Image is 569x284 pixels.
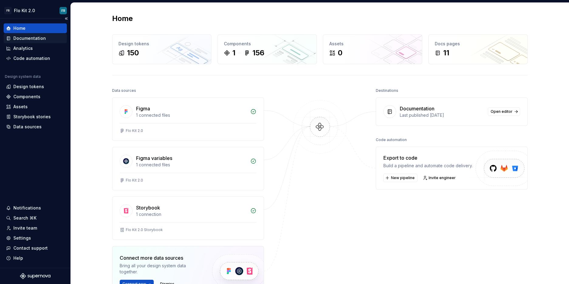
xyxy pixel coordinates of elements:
a: Design tokens [4,82,67,92]
div: Data sources [13,124,42,130]
a: Documentation [4,33,67,43]
div: 11 [443,48,449,58]
div: Analytics [13,45,33,51]
svg: Supernova Logo [20,273,50,279]
a: Docs pages11 [428,34,528,64]
a: Invite engineer [421,174,458,182]
a: Home [4,23,67,33]
div: Last published [DATE] [400,112,484,118]
div: Export to code [383,154,473,161]
div: Data sources [112,86,136,95]
div: Design system data [5,74,41,79]
div: Flo Kit 2.0 [14,8,35,14]
div: 1 connected files [136,112,247,118]
div: Connect more data sources [120,254,202,261]
a: Data sources [4,122,67,132]
button: New pipeline [383,174,417,182]
div: Search ⌘K [13,215,36,221]
div: Design tokens [118,41,205,47]
a: Analytics [4,43,67,53]
div: Figma variables [136,154,172,162]
a: Storybook stories [4,112,67,122]
div: Code automation [13,55,50,61]
div: Code automation [376,136,407,144]
div: Invite team [13,225,37,231]
a: Figma1 connected filesFlo Kit 2.0 [112,97,264,141]
div: Storybook stories [13,114,51,120]
div: 1 connected files [136,162,247,168]
button: Collapse sidebar [62,14,70,23]
div: Build a pipeline and automate code delivery. [383,163,473,169]
div: Figma [136,105,150,112]
a: Settings [4,233,67,243]
div: 150 [127,48,139,58]
div: Bring all your design system data together. [120,263,202,275]
a: Code automation [4,54,67,63]
a: Components [4,92,67,102]
div: Design tokens [13,84,44,90]
a: Design tokens150 [112,34,211,64]
div: Settings [13,235,31,241]
div: Destinations [376,86,398,95]
div: Documentation [13,35,46,41]
a: Assets [4,102,67,112]
div: Flo Kit 2.0 [126,128,143,133]
div: 1 connection [136,211,247,217]
div: Docs pages [435,41,521,47]
div: Components [13,94,40,100]
div: Notifications [13,205,41,211]
div: Flo Kit 2.0 [126,178,143,183]
div: Home [13,25,26,31]
button: FRFlo Kit 2.0FR [1,4,69,17]
a: Storybook1 connectionFlo Kit 2.0 Storybook [112,196,264,240]
a: Figma variables1 connected filesFlo Kit 2.0 [112,147,264,190]
div: Assets [329,41,416,47]
button: Contact support [4,243,67,253]
span: New pipeline [391,175,415,180]
button: Help [4,253,67,263]
div: FR [61,8,65,13]
a: Components1156 [218,34,317,64]
div: Contact support [13,245,48,251]
span: Open editor [491,109,512,114]
div: Storybook [136,204,160,211]
div: 156 [252,48,264,58]
a: Open editor [488,107,520,116]
a: Invite team [4,223,67,233]
h2: Home [112,14,133,23]
div: Documentation [400,105,434,112]
div: Help [13,255,23,261]
a: Assets0 [323,34,422,64]
div: Assets [13,104,28,110]
div: Components [224,41,310,47]
div: 1 [232,48,235,58]
button: Search ⌘K [4,213,67,223]
button: Notifications [4,203,67,213]
div: FR [4,7,12,14]
div: 0 [338,48,342,58]
span: Invite engineer [429,175,456,180]
div: Flo Kit 2.0 Storybook [126,227,163,232]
